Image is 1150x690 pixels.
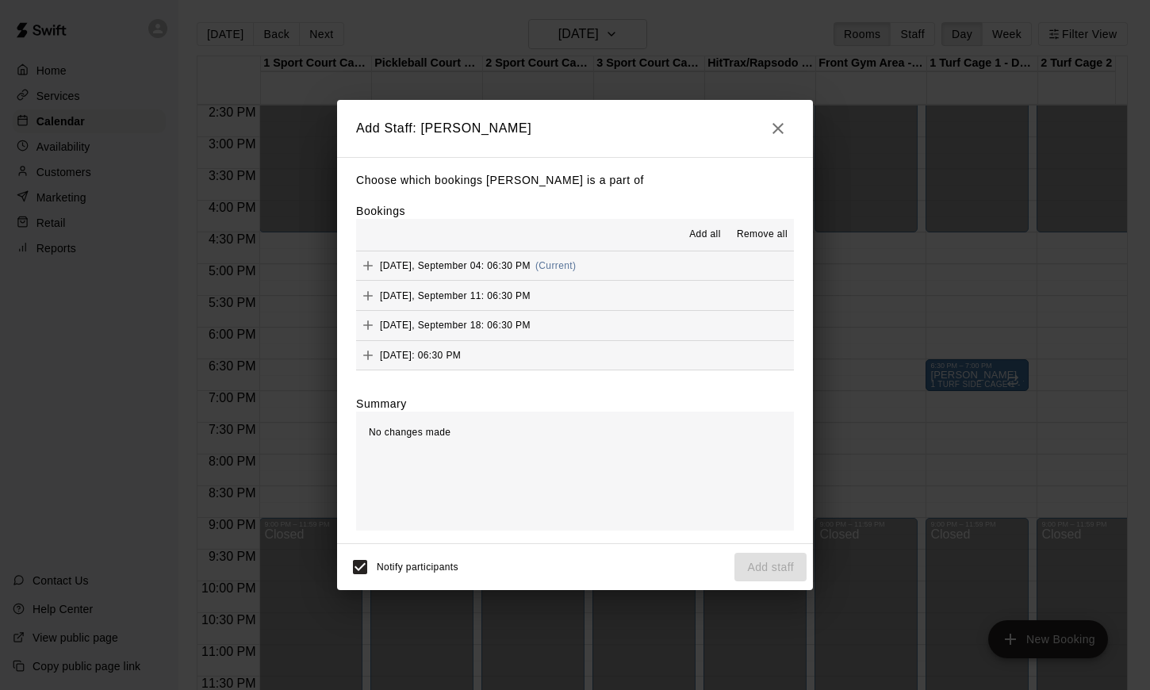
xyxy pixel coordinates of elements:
[737,227,788,243] span: Remove all
[730,222,794,247] button: Remove all
[356,281,794,310] button: Add[DATE], September 11: 06:30 PM
[356,396,407,412] label: Summary
[356,259,380,271] span: Add
[356,349,380,361] span: Add
[356,205,405,217] label: Bookings
[356,319,380,331] span: Add
[380,260,531,271] span: [DATE], September 04: 06:30 PM
[689,227,721,243] span: Add all
[356,311,794,340] button: Add[DATE], September 18: 06:30 PM
[356,171,794,190] p: Choose which bookings [PERSON_NAME] is a part of
[356,289,380,301] span: Add
[377,562,458,573] span: Notify participants
[680,222,730,247] button: Add all
[380,320,531,331] span: [DATE], September 18: 06:30 PM
[369,427,450,438] span: No changes made
[535,260,577,271] span: (Current)
[356,341,794,370] button: Add[DATE]: 06:30 PM
[380,350,461,361] span: [DATE]: 06:30 PM
[380,289,531,301] span: [DATE], September 11: 06:30 PM
[356,251,794,281] button: Add[DATE], September 04: 06:30 PM(Current)
[337,100,813,157] h2: Add Staff: [PERSON_NAME]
